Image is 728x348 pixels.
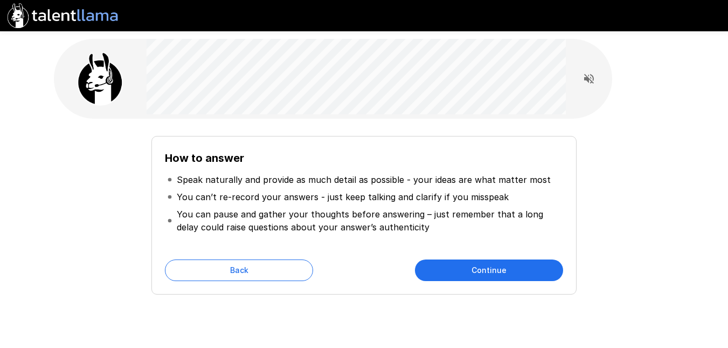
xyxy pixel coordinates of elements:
p: You can’t re-record your answers - just keep talking and clarify if you misspeak [177,190,509,203]
button: Read questions aloud [578,68,600,90]
button: Continue [415,260,563,281]
p: Speak naturally and provide as much detail as possible - your ideas are what matter most [177,173,551,186]
b: How to answer [165,152,244,165]
p: You can pause and gather your thoughts before answering – just remember that a long delay could r... [177,208,560,234]
button: Back [165,260,313,281]
img: llama_clean.png [73,52,127,106]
